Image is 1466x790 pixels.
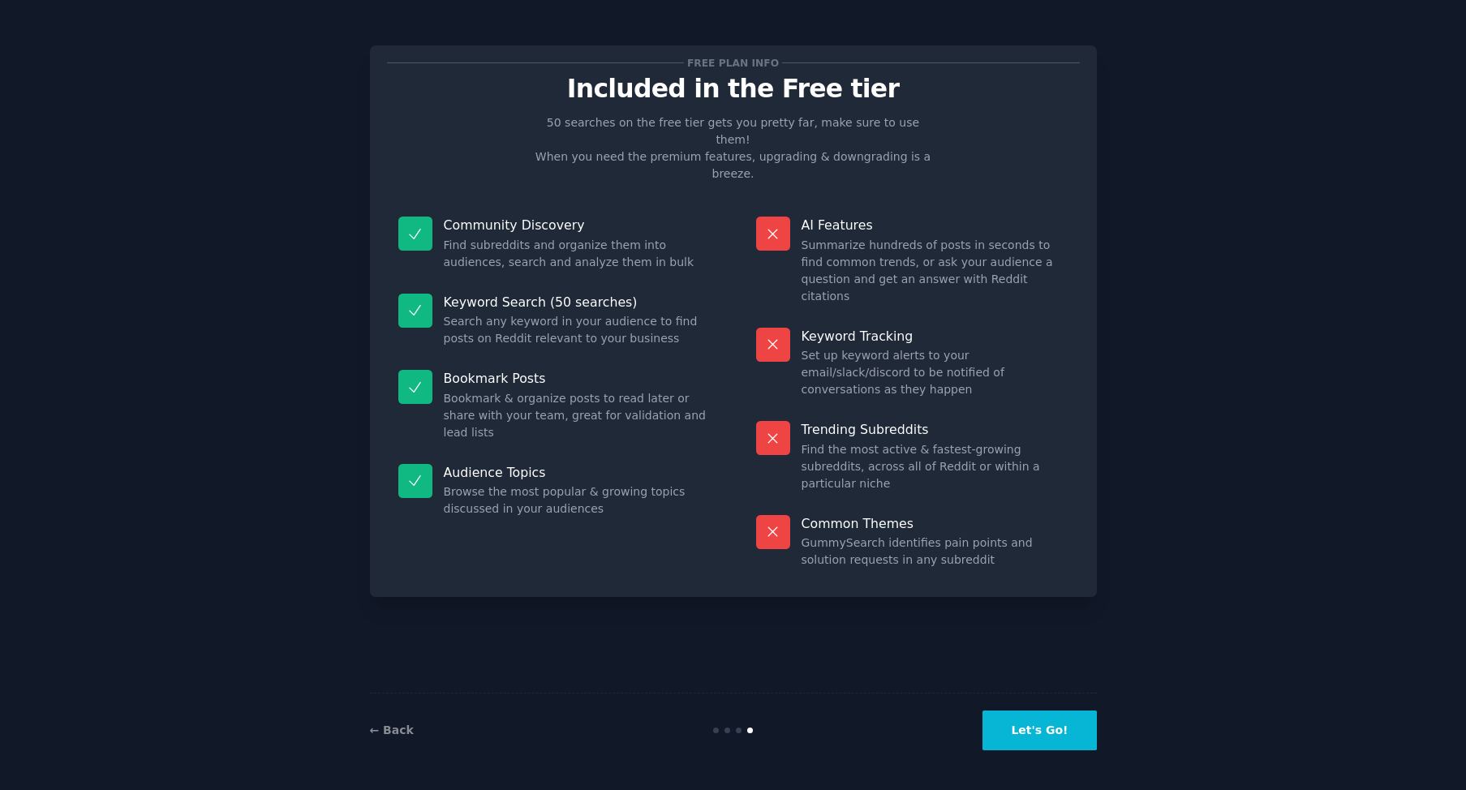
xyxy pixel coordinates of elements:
p: Common Themes [802,515,1068,532]
button: Let's Go! [982,711,1096,750]
dd: Bookmark & organize posts to read later or share with your team, great for validation and lead lists [444,390,711,441]
dd: Find subreddits and organize them into audiences, search and analyze them in bulk [444,237,711,271]
dd: Find the most active & fastest-growing subreddits, across all of Reddit or within a particular niche [802,441,1068,492]
p: 50 searches on the free tier gets you pretty far, make sure to use them! When you need the premiu... [529,114,938,182]
p: Keyword Tracking [802,328,1068,345]
dd: Set up keyword alerts to your email/slack/discord to be notified of conversations as they happen [802,347,1068,398]
p: Bookmark Posts [444,370,711,387]
p: Included in the Free tier [387,75,1080,103]
p: Trending Subreddits [802,421,1068,438]
dd: Search any keyword in your audience to find posts on Reddit relevant to your business [444,313,711,347]
p: AI Features [802,217,1068,234]
dd: Browse the most popular & growing topics discussed in your audiences [444,483,711,517]
span: Free plan info [684,54,781,71]
p: Audience Topics [444,464,711,481]
p: Community Discovery [444,217,711,234]
dd: GummySearch identifies pain points and solution requests in any subreddit [802,535,1068,569]
a: ← Back [370,723,414,736]
dd: Summarize hundreds of posts in seconds to find common trends, or ask your audience a question and... [802,237,1068,305]
p: Keyword Search (50 searches) [444,294,711,311]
